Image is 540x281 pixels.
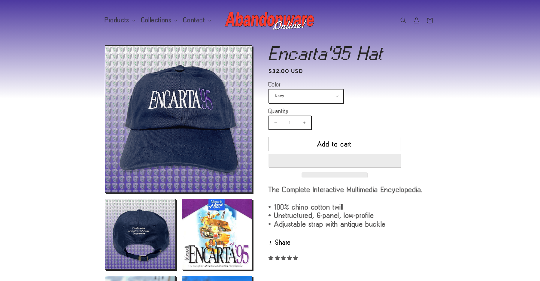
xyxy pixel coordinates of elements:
summary: Collections [138,14,180,26]
summary: Contact [180,14,213,26]
button: Add to cart [268,137,401,151]
div: The Complete Interactive Multimedia Encyclopedia. • 100% chino cotton twill • Unstructured, 6-pan... [268,185,435,228]
label: Color [268,81,401,87]
summary: Share [268,236,291,249]
img: Abandonware [225,8,315,32]
span: 5.00 stars [268,253,301,261]
h1: Encarta'95 Hat [268,45,435,62]
span: Collections [141,17,172,23]
summary: Search [397,14,410,27]
span: $32.00 USD [268,67,303,75]
summary: Products [101,14,138,26]
a: Abandonware [223,6,317,35]
span: Contact [183,17,205,23]
span: Products [105,17,129,23]
label: Quantity [268,108,401,114]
